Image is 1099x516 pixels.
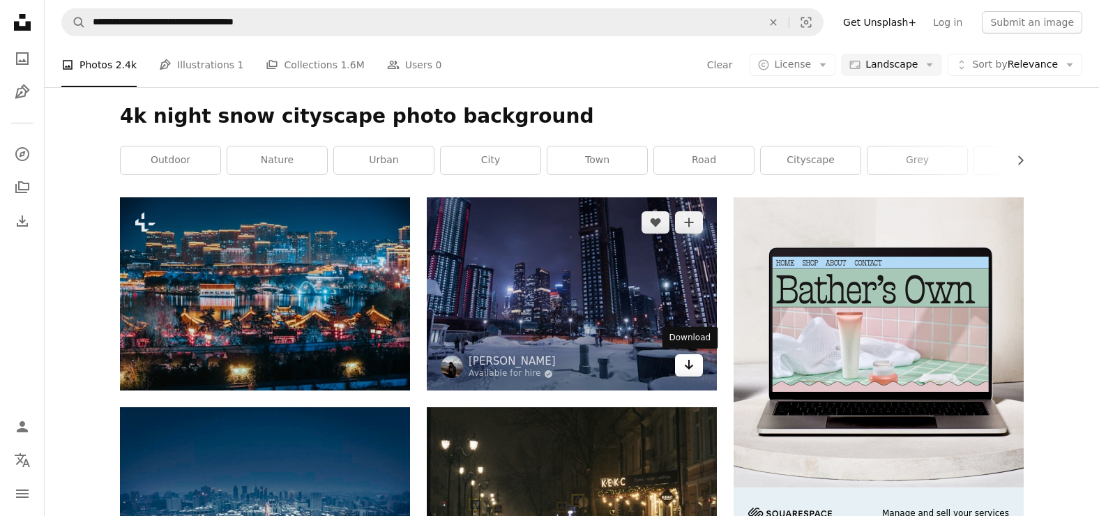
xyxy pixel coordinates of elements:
button: Language [8,446,36,474]
img: A view of a city skyline at night [120,197,410,390]
a: people walking on street during night time [427,497,717,510]
button: Like [642,211,669,234]
a: Explore [8,140,36,168]
a: a snowy city at night with skyscrapers in the background [427,287,717,300]
a: Collections [8,174,36,202]
button: scroll list to the right [1008,146,1024,174]
a: grey [867,146,967,174]
a: outdoor [121,146,220,174]
a: a view of a city at night from a hill [120,497,410,510]
a: A view of a city skyline at night [120,287,410,300]
button: Menu [8,480,36,508]
button: Search Unsplash [62,9,86,36]
a: nature [227,146,327,174]
button: License [750,54,835,76]
img: a snowy city at night with skyscrapers in the background [427,197,717,390]
button: Clear [758,9,789,36]
form: Find visuals sitewide [61,8,824,36]
a: Collections 1.6M [266,43,364,87]
span: Relevance [972,58,1058,72]
button: Submit an image [982,11,1082,33]
button: Visual search [789,9,823,36]
div: Download [662,327,718,349]
span: 1 [238,57,244,73]
a: [PERSON_NAME] [469,354,556,368]
a: cityscape [761,146,861,174]
a: town [547,146,647,174]
a: Home — Unsplash [8,8,36,39]
button: Sort byRelevance [948,54,1082,76]
a: night [974,146,1074,174]
button: Add to Collection [675,211,703,234]
a: Log in [925,11,971,33]
a: Get Unsplash+ [835,11,925,33]
a: city [441,146,540,174]
a: urban [334,146,434,174]
span: Landscape [865,58,918,72]
img: Go to Aleksandr Popov's profile [441,356,463,378]
a: Illustrations [8,78,36,106]
a: road [654,146,754,174]
button: Landscape [841,54,942,76]
h1: 4k night snow cityscape photo background [120,104,1024,129]
span: Sort by [972,59,1007,70]
a: Log in / Sign up [8,413,36,441]
a: Download History [8,207,36,235]
img: file-1707883121023-8e3502977149image [734,197,1024,487]
button: Clear [706,54,734,76]
span: 1.6M [340,57,364,73]
a: Download [675,354,703,377]
span: 0 [435,57,441,73]
span: License [774,59,811,70]
a: Available for hire [469,368,556,379]
a: Illustrations 1 [159,43,243,87]
a: Users 0 [387,43,442,87]
a: Photos [8,45,36,73]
